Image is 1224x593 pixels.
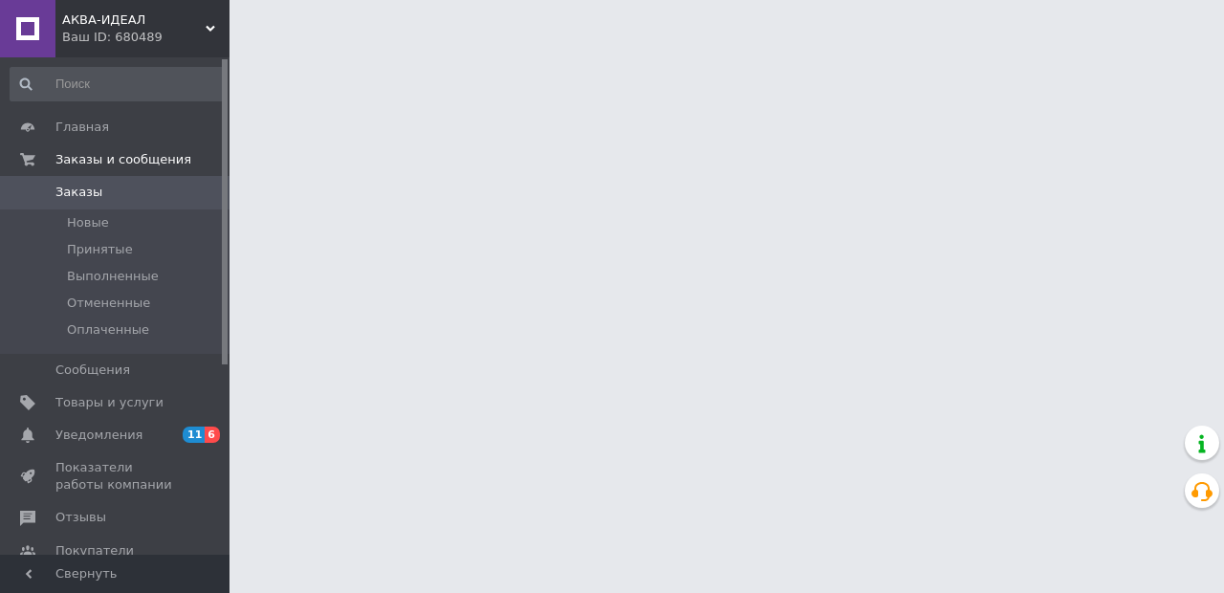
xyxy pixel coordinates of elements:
span: Новые [67,214,109,231]
span: Заказы [55,184,102,201]
span: Уведомления [55,427,142,444]
span: Отмененные [67,295,150,312]
span: Принятые [67,241,133,258]
span: Выполненные [67,268,159,285]
span: Сообщения [55,362,130,379]
span: Покупатели [55,542,134,560]
span: Товары и услуги [55,394,164,411]
span: Главная [55,119,109,136]
span: Заказы и сообщения [55,151,191,168]
span: АКВА-ИДЕАЛ [62,11,206,29]
span: 6 [205,427,220,443]
span: Показатели работы компании [55,459,177,494]
span: 11 [183,427,205,443]
span: Оплаченные [67,321,149,339]
span: Отзывы [55,509,106,526]
input: Поиск [10,67,226,101]
div: Ваш ID: 680489 [62,29,229,46]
